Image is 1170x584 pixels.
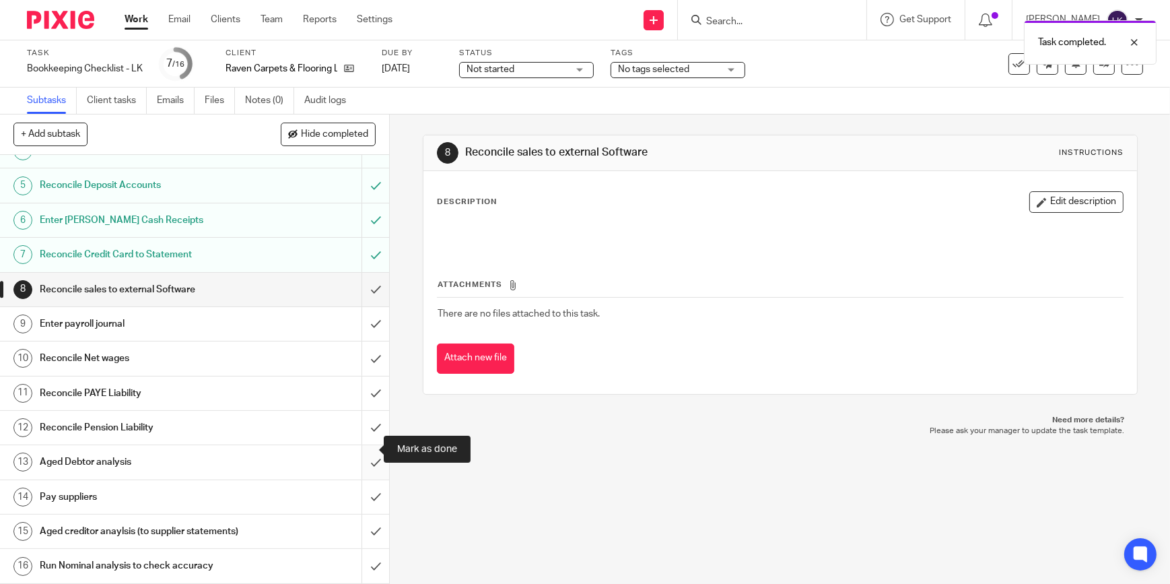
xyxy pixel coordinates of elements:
[13,349,32,368] div: 10
[459,48,594,59] label: Status
[13,384,32,403] div: 11
[465,145,808,160] h1: Reconcile sales to external Software
[13,418,32,437] div: 12
[13,245,32,264] div: 7
[1029,191,1124,213] button: Edit description
[40,418,246,438] h1: Reconcile Pension Liability
[13,123,88,145] button: + Add subtask
[438,281,502,288] span: Attachments
[226,48,365,59] label: Client
[13,557,32,576] div: 16
[1038,36,1106,49] p: Task completed.
[1107,9,1128,31] img: svg%3E
[303,13,337,26] a: Reports
[167,56,185,71] div: 7
[211,13,240,26] a: Clients
[382,48,442,59] label: Due by
[437,142,458,164] div: 8
[157,88,195,114] a: Emails
[40,487,246,507] h1: Pay suppliers
[437,197,497,207] p: Description
[40,556,246,576] h1: Run Nominal analysis to check accuracy
[13,453,32,472] div: 13
[205,88,235,114] a: Files
[40,175,246,195] h1: Reconcile Deposit Accounts
[13,280,32,299] div: 8
[27,88,77,114] a: Subtasks
[40,210,246,230] h1: Enter [PERSON_NAME] Cash Receipts
[27,11,94,29] img: Pixie
[27,48,143,59] label: Task
[40,452,246,472] h1: Aged Debtor analysis
[13,176,32,195] div: 5
[226,62,337,75] p: Raven Carpets & Flooring Ltd
[40,521,246,542] h1: Aged creditor anaylsis (to supplier statements)
[40,245,246,265] h1: Reconcile Credit Card to Statement
[87,88,147,114] a: Client tasks
[301,129,368,140] span: Hide completed
[168,13,191,26] a: Email
[261,13,283,26] a: Team
[437,344,514,374] button: Attach new file
[27,62,143,75] div: Bookkeeping Checklist - LK
[1059,148,1124,158] div: Instructions
[382,64,410,73] span: [DATE]
[438,309,600,319] span: There are no files attached to this task.
[173,61,185,68] small: /16
[40,383,246,403] h1: Reconcile PAYE Liability
[436,426,1124,436] p: Please ask your manager to update the task template.
[467,65,514,74] span: Not started
[40,314,246,334] h1: Enter payroll journal
[40,348,246,368] h1: Reconcile Net wages
[13,315,32,333] div: 9
[13,488,32,507] div: 14
[125,13,148,26] a: Work
[281,123,376,145] button: Hide completed
[40,280,246,300] h1: Reconcile sales to external Software
[13,211,32,230] div: 6
[13,522,32,541] div: 15
[304,88,356,114] a: Audit logs
[245,88,294,114] a: Notes (0)
[357,13,392,26] a: Settings
[436,415,1124,426] p: Need more details?
[618,65,689,74] span: No tags selected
